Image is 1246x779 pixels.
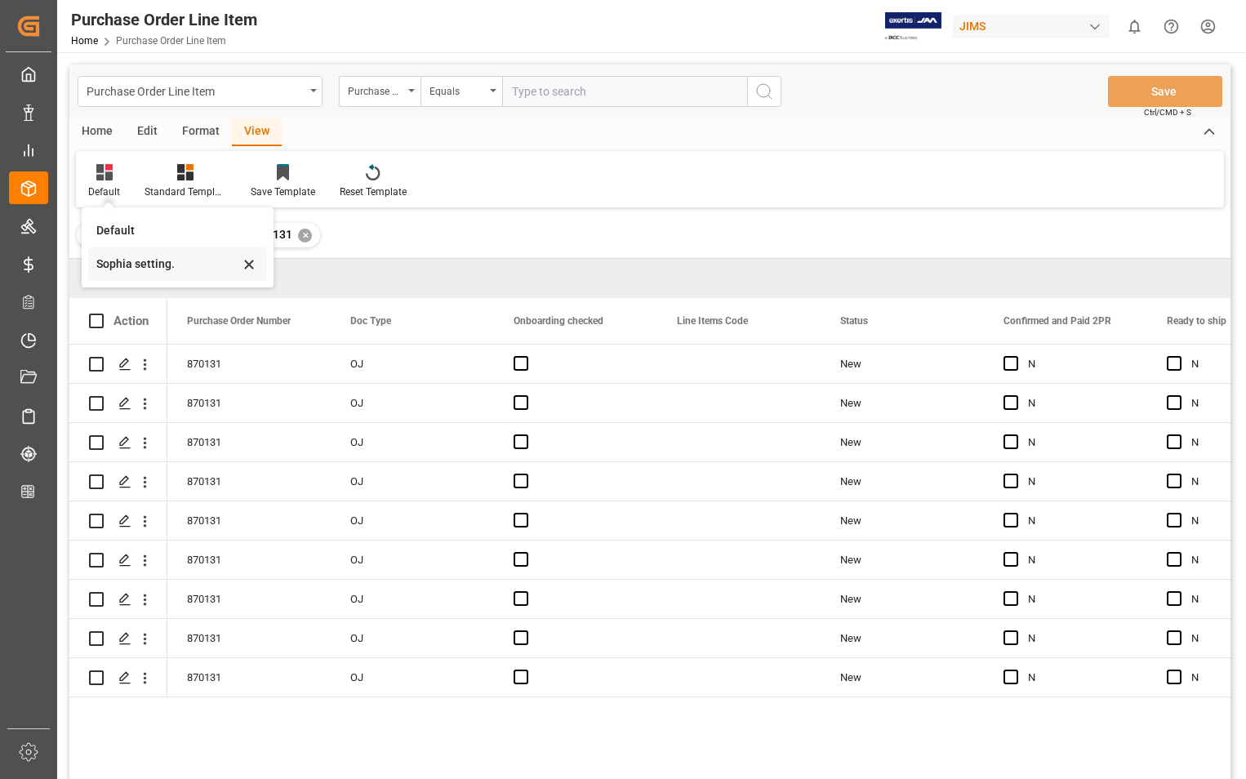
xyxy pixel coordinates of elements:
[1153,8,1190,45] button: Help Center
[429,80,485,99] div: Equals
[167,501,331,540] div: 870131
[747,76,781,107] button: search button
[1028,385,1128,422] div: N
[145,185,226,199] div: Standard Templates
[167,619,331,657] div: 870131
[69,423,167,462] div: Press SPACE to select this row.
[840,541,964,579] div: New
[167,345,331,383] div: 870131
[69,384,167,423] div: Press SPACE to select this row.
[167,462,331,501] div: 870131
[1167,315,1226,327] span: Ready to ship
[348,80,403,99] div: Purchase Order Number
[71,35,98,47] a: Home
[339,76,421,107] button: open menu
[69,462,167,501] div: Press SPACE to select this row.
[1028,581,1128,618] div: N
[953,11,1116,42] button: JIMS
[1028,659,1128,697] div: N
[331,658,494,697] div: OJ
[421,76,502,107] button: open menu
[840,424,964,461] div: New
[69,501,167,541] div: Press SPACE to select this row.
[1003,315,1111,327] span: Confirmed and Paid 2PR
[1116,8,1153,45] button: show 0 new notifications
[87,80,305,100] div: Purchase Order Line Item
[840,581,964,618] div: New
[331,462,494,501] div: OJ
[251,185,315,199] div: Save Template
[1028,620,1128,657] div: N
[840,502,964,540] div: New
[170,118,232,146] div: Format
[331,345,494,383] div: OJ
[1028,345,1128,383] div: N
[167,384,331,422] div: 870131
[298,229,312,243] div: ✕
[840,385,964,422] div: New
[125,118,170,146] div: Edit
[69,345,167,384] div: Press SPACE to select this row.
[78,76,323,107] button: open menu
[167,580,331,618] div: 870131
[1028,424,1128,461] div: N
[88,185,120,199] div: Default
[69,580,167,619] div: Press SPACE to select this row.
[840,463,964,501] div: New
[69,118,125,146] div: Home
[113,314,149,328] div: Action
[331,541,494,579] div: OJ
[96,256,239,273] div: Sophia setting.
[167,658,331,697] div: 870131
[331,580,494,618] div: OJ
[840,315,868,327] span: Status
[1028,463,1128,501] div: N
[514,315,603,327] span: Onboarding checked
[840,620,964,657] div: New
[167,423,331,461] div: 870131
[1028,502,1128,540] div: N
[840,345,964,383] div: New
[340,185,407,199] div: Reset Template
[350,315,391,327] span: Doc Type
[1144,106,1191,118] span: Ctrl/CMD + S
[69,658,167,697] div: Press SPACE to select this row.
[69,619,167,658] div: Press SPACE to select this row.
[232,118,282,146] div: View
[69,541,167,580] div: Press SPACE to select this row.
[1028,541,1128,579] div: N
[953,15,1110,38] div: JIMS
[885,12,941,41] img: Exertis%20JAM%20-%20Email%20Logo.jpg_1722504956.jpg
[331,384,494,422] div: OJ
[167,541,331,579] div: 870131
[331,619,494,657] div: OJ
[187,315,291,327] span: Purchase Order Number
[502,76,747,107] input: Type to search
[71,7,257,32] div: Purchase Order Line Item
[96,222,239,239] div: Default
[677,315,748,327] span: Line Items Code
[331,423,494,461] div: OJ
[331,501,494,540] div: OJ
[1108,76,1222,107] button: Save
[840,659,964,697] div: New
